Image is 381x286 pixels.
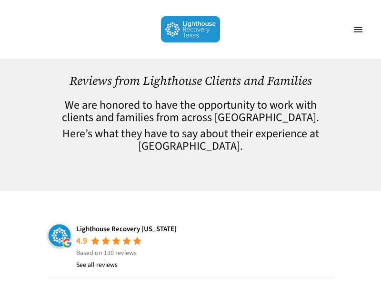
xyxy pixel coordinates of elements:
a: Lighthouse Recovery [US_STATE] [76,224,177,234]
h1: Reviews from Lighthouse Clients and Families [48,74,333,88]
h4: Here’s what they have to say about their experience at [GEOGRAPHIC_DATA]. [48,128,333,153]
a: See all reviews [76,259,118,271]
img: Lighthouse Recovery Texas [161,16,221,42]
a: Navigation Menu [349,25,368,34]
span: Based on 130 reviews [76,248,137,258]
div: 4.9 [76,235,87,247]
h4: We are honored to have the opportunity to work with clients and families from across [GEOGRAPHIC_... [48,99,333,124]
img: Lighthouse Recovery Texas [48,224,71,247]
